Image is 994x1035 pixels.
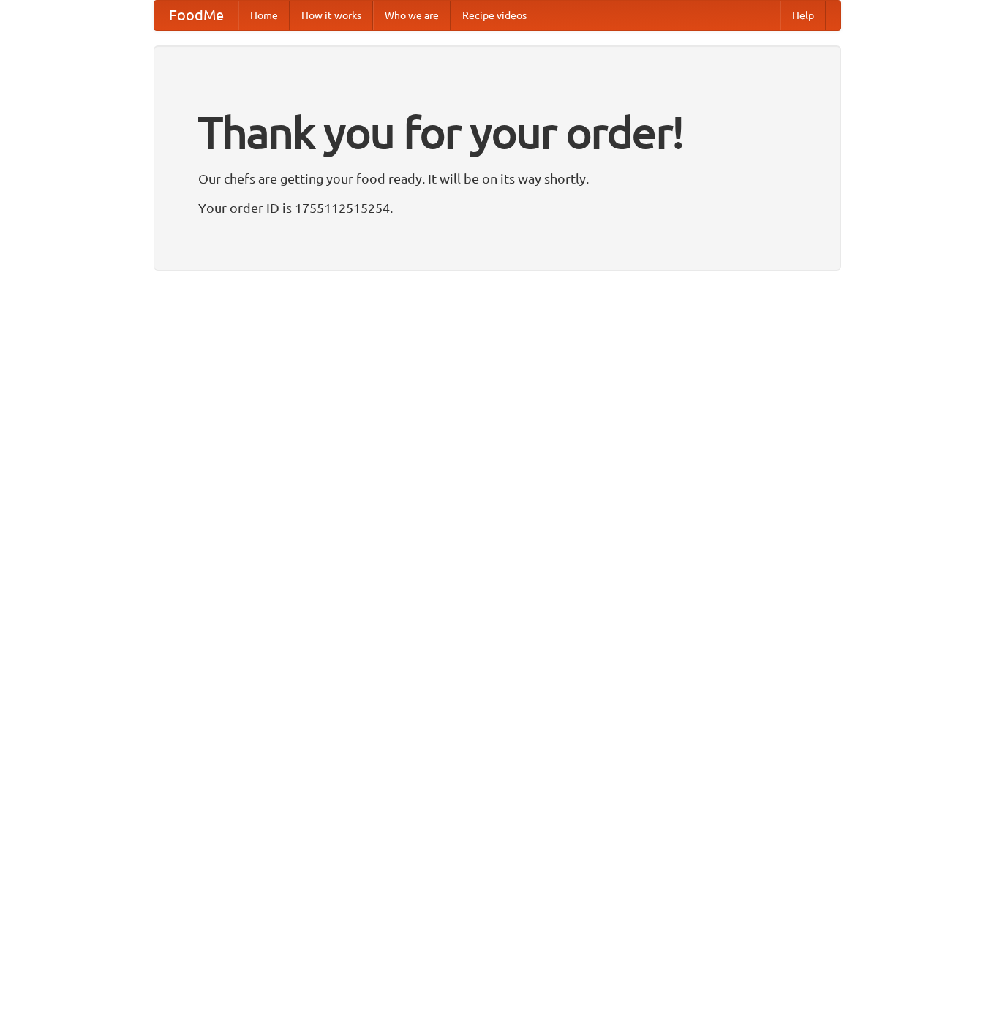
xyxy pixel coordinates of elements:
a: How it works [290,1,373,30]
a: FoodMe [154,1,238,30]
a: Recipe videos [451,1,538,30]
a: Help [780,1,826,30]
p: Our chefs are getting your food ready. It will be on its way shortly. [198,168,797,189]
a: Home [238,1,290,30]
h1: Thank you for your order! [198,97,797,168]
a: Who we are [373,1,451,30]
p: Your order ID is 1755112515254. [198,197,797,219]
